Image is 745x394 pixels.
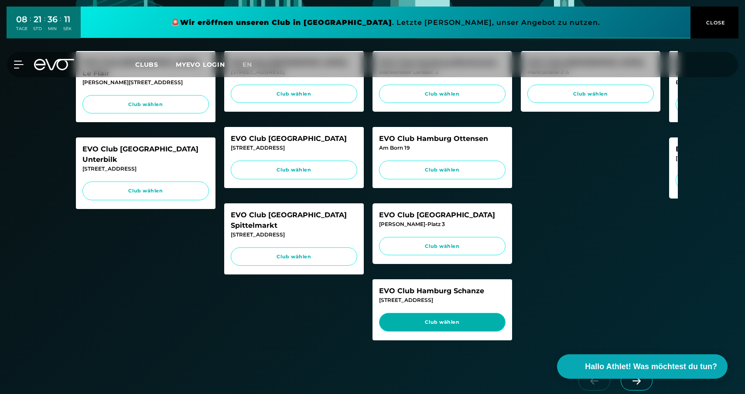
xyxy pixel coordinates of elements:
a: Club wählen [231,161,357,179]
a: Clubs [135,60,176,69]
span: Club wählen [387,319,497,326]
div: : [30,14,31,37]
span: Club wählen [239,90,349,98]
span: Club wählen [239,166,349,174]
a: Club wählen [231,247,357,266]
span: Club wählen [387,243,497,250]
a: Club wählen [82,182,209,200]
a: Club wählen [379,85,506,103]
div: MIN [48,26,58,32]
a: Club wählen [82,95,209,114]
div: 08 [16,13,27,26]
div: Am Born 19 [379,144,506,152]
div: EVO Club [GEOGRAPHIC_DATA] Unterbilk [82,144,209,165]
span: Club wählen [91,101,201,108]
div: EVO Club [GEOGRAPHIC_DATA] Spittelmarkt [231,210,357,231]
div: [PERSON_NAME]-Platz 3 [379,220,506,228]
div: : [44,14,45,37]
span: Club wählen [91,187,201,195]
span: CLOSE [704,19,725,27]
a: Club wählen [527,85,654,103]
a: MYEVO LOGIN [176,61,225,69]
span: Club wählen [387,166,497,174]
span: en [243,61,252,69]
a: Club wählen [379,237,506,256]
a: Club wählen [379,161,506,179]
div: 11 [63,13,72,26]
div: STD [33,26,42,32]
div: [STREET_ADDRESS] [231,144,357,152]
div: : [60,14,61,37]
div: 21 [33,13,42,26]
div: SEK [63,26,72,32]
span: Club wählen [536,90,646,98]
span: Hallo Athlet! Was möchtest du tun? [585,361,717,373]
button: Hallo Athlet! Was möchtest du tun? [557,354,728,379]
a: en [243,60,263,70]
div: EVO Club Hamburg Schanze [379,286,506,296]
div: EVO Club [GEOGRAPHIC_DATA] [379,210,506,220]
a: Club wählen [231,85,357,103]
div: [STREET_ADDRESS] [231,231,357,239]
button: CLOSE [690,7,738,38]
a: Club wählen [379,313,506,332]
div: 36 [48,13,58,26]
span: Club wählen [387,90,497,98]
div: EVO Club [GEOGRAPHIC_DATA] [231,134,357,144]
span: Clubs [135,61,158,69]
div: TAGE [16,26,27,32]
div: [STREET_ADDRESS] [379,296,506,304]
div: [STREET_ADDRESS] [82,165,209,173]
div: EVO Club Hamburg Ottensen [379,134,506,144]
span: Club wählen [239,253,349,260]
